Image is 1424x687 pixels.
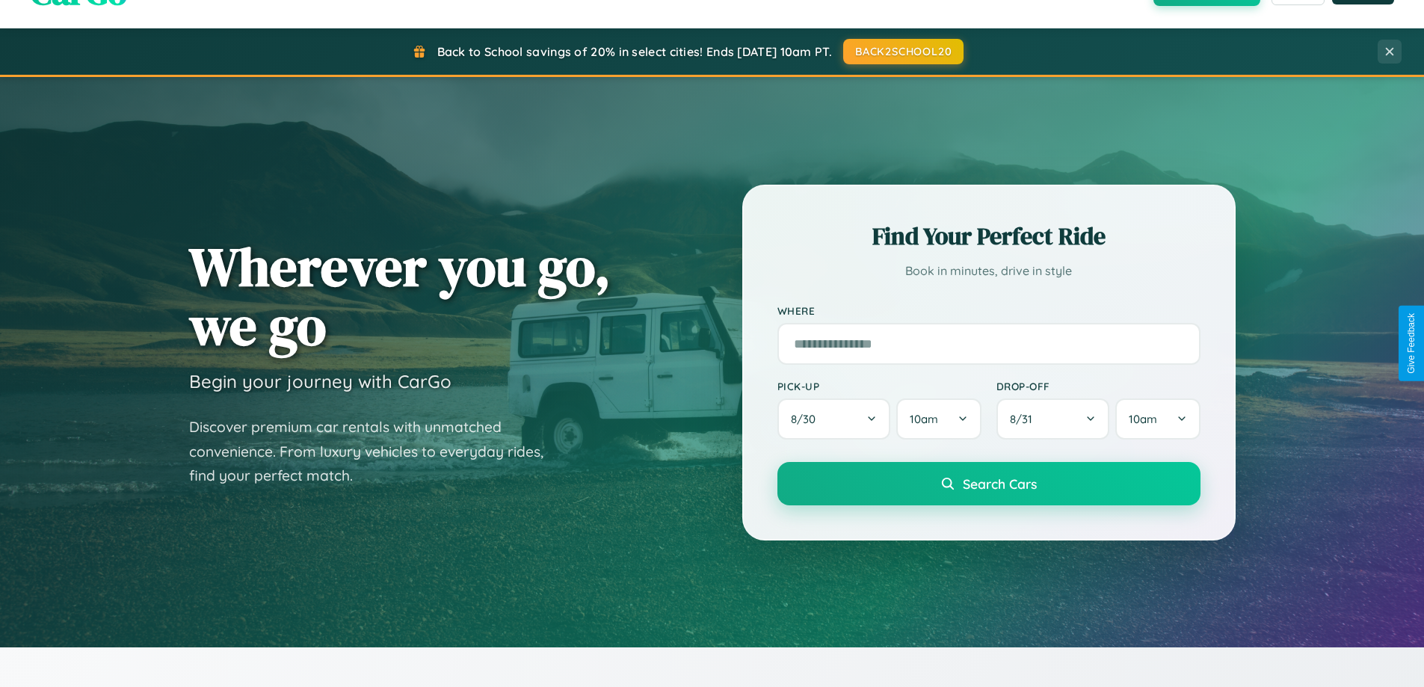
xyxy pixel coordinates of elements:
span: 8 / 30 [791,412,823,426]
label: Drop-off [996,380,1200,392]
h2: Find Your Perfect Ride [777,220,1200,253]
span: 10am [910,412,938,426]
h1: Wherever you go, we go [189,237,611,355]
label: Pick-up [777,380,981,392]
button: 8/30 [777,398,891,440]
label: Where [777,304,1200,317]
span: 8 / 31 [1010,412,1040,426]
p: Book in minutes, drive in style [777,260,1200,282]
button: 10am [896,398,981,440]
h3: Begin your journey with CarGo [189,370,451,392]
button: 10am [1115,398,1200,440]
div: Give Feedback [1406,313,1417,374]
span: Back to School savings of 20% in select cities! Ends [DATE] 10am PT. [437,44,832,59]
span: 10am [1129,412,1157,426]
button: 8/31 [996,398,1110,440]
button: Search Cars [777,462,1200,505]
span: Search Cars [963,475,1037,492]
p: Discover premium car rentals with unmatched convenience. From luxury vehicles to everyday rides, ... [189,415,563,488]
button: BACK2SCHOOL20 [843,39,964,64]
